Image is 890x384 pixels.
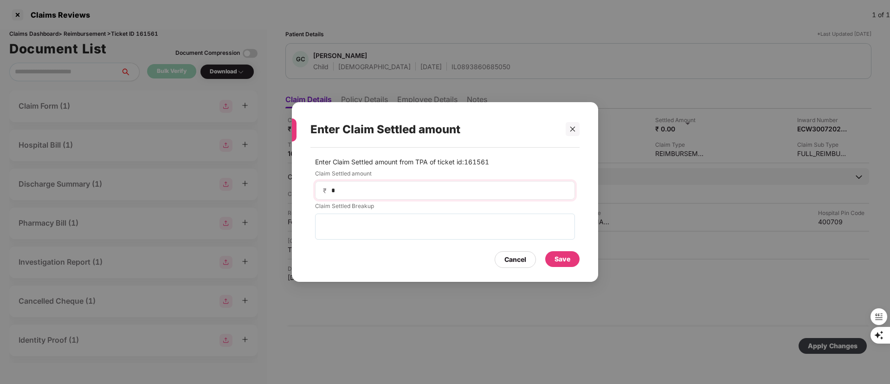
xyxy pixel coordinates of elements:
span: close [569,126,576,132]
div: Enter Claim Settled amount [310,111,557,148]
div: Cancel [504,254,526,265]
span: ₹ [323,186,330,195]
label: Claim Settled Breakup [315,202,575,214]
label: Claim Settled amount [315,169,575,181]
p: Enter Claim Settled amount from TPA of ticket id: 161561 [315,157,575,167]
div: Save [555,254,570,264]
